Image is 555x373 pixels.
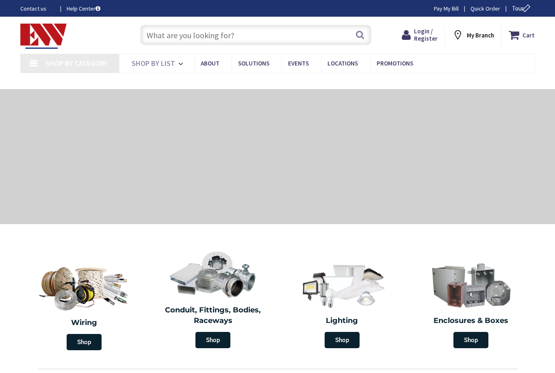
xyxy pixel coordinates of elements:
a: Help Center [67,4,100,13]
span: Events [288,59,309,67]
span: Locations [327,59,358,67]
span: Shop [67,334,102,350]
span: Shop By List [132,59,175,68]
span: Shop [195,332,230,348]
span: Shop [325,332,360,348]
a: Quick Order [470,4,500,13]
h2: Wiring [24,318,145,328]
span: Tour [512,4,533,12]
input: What are you looking for? [140,25,371,45]
h2: Enclosures & Boxes [413,316,530,326]
h2: Conduit, Fittings, Bodies, Raceways [155,305,272,326]
span: Solutions [238,59,269,67]
img: Electrical Wholesalers, Inc. [20,24,67,49]
span: Shop By Category [46,59,108,68]
span: Shop [453,332,488,348]
a: Conduit, Fittings, Bodies, Raceways Shop [151,246,276,353]
strong: Cart [522,28,535,42]
div: My Branch [452,28,494,42]
h2: Lighting [284,316,401,326]
span: Promotions [377,59,413,67]
a: Wiring Shop [20,257,149,355]
a: Pay My Bill [434,4,459,13]
a: Enclosures & Boxes Shop [409,257,534,353]
span: About [201,59,219,67]
a: Lighting Shop [280,257,405,353]
a: Contact us [20,4,54,13]
strong: My Branch [467,31,494,39]
span: Login / Register [414,27,438,42]
a: Cart [509,28,535,42]
a: Login / Register [402,28,438,42]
